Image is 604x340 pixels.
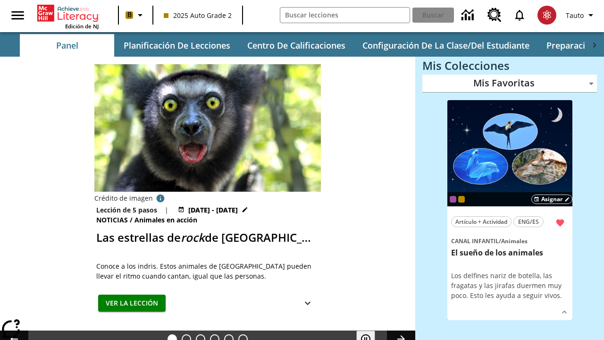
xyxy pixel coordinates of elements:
h3: El sueño de los animales [451,248,569,258]
span: ENG/ES [518,217,539,227]
input: Buscar campo [280,8,410,23]
button: Remover de Favoritas [552,214,569,231]
div: Mis Favoritas [422,75,597,93]
button: Planificación de lecciones [116,34,238,57]
i: rock [181,229,205,245]
span: Noticias [96,215,130,225]
img: Un indri de brillantes ojos amarillos mira a la cámara. [94,64,321,192]
button: Configuración de la clase/del estudiante [355,34,537,57]
p: Lección de 5 pasos [96,205,157,215]
p: Crédito de imagen [94,194,153,203]
span: Animales [501,237,528,245]
div: Conoce a los indris. Estos animales de [GEOGRAPHIC_DATA] pueden llevar el ritmo cuando cantan, ig... [96,261,319,281]
span: [DATE] - [DATE] [188,205,238,215]
button: Ver más [557,305,571,319]
button: Centro de calificaciones [240,34,353,57]
button: Artículo + Actividad [451,216,512,227]
div: Portada [37,3,99,30]
h2: Las estrellas de rock de Madagascar [96,229,319,246]
div: Pestañas siguientes [585,34,604,57]
div: Los delfines nariz de botella, las fragatas y las jirafas duermen muy poco. Esto les ayuda a segu... [451,271,569,300]
div: Subbarra de navegación [19,34,585,57]
span: Asignar [541,195,562,204]
span: / [130,215,133,224]
span: Animales en acción [134,215,199,225]
a: Notificaciones [507,3,532,27]
button: Abrir el menú lateral [4,1,32,29]
span: Canal Infantil [451,237,499,245]
span: Tema: Canal Infantil/Animales [451,236,569,246]
button: Asignar Elegir fechas [531,195,572,204]
button: Ver más [298,295,317,312]
a: Centro de información [456,2,482,28]
span: B [127,9,132,21]
button: Ver la lección [98,295,166,312]
span: / [499,237,501,245]
button: 27 ago - 27 ago Elegir fechas [176,205,250,215]
div: lesson details [447,100,572,321]
a: Centro de recursos, Se abrirá en una pestaña nueva. [482,2,507,28]
div: OL 2025 Auto Grade 3 [450,196,456,203]
span: Artículo + Actividad [455,217,507,227]
button: Escoja un nuevo avatar [532,3,562,27]
img: avatar image [537,6,556,25]
span: Conoce a los indris. Estos animales de Madagascar pueden llevar el ritmo cuando cantan, igual que... [96,261,319,281]
button: Perfil/Configuración [562,7,600,24]
h3: Mis Colecciones [422,59,597,72]
span: Tauto [566,10,584,20]
button: Panel [20,34,114,57]
button: ENG/ES [513,216,544,227]
span: 2025 Auto Grade 2 [164,10,232,20]
div: New 2025 class [458,196,465,203]
button: Boost El color de la clase es anaranjado claro. Cambiar el color de la clase. [122,7,150,24]
span: Edición de NJ [65,23,99,30]
span: | [165,205,168,215]
button: Crédito: mirecca/iStock/Getty Images Plus [153,192,168,205]
a: Portada [37,4,99,23]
